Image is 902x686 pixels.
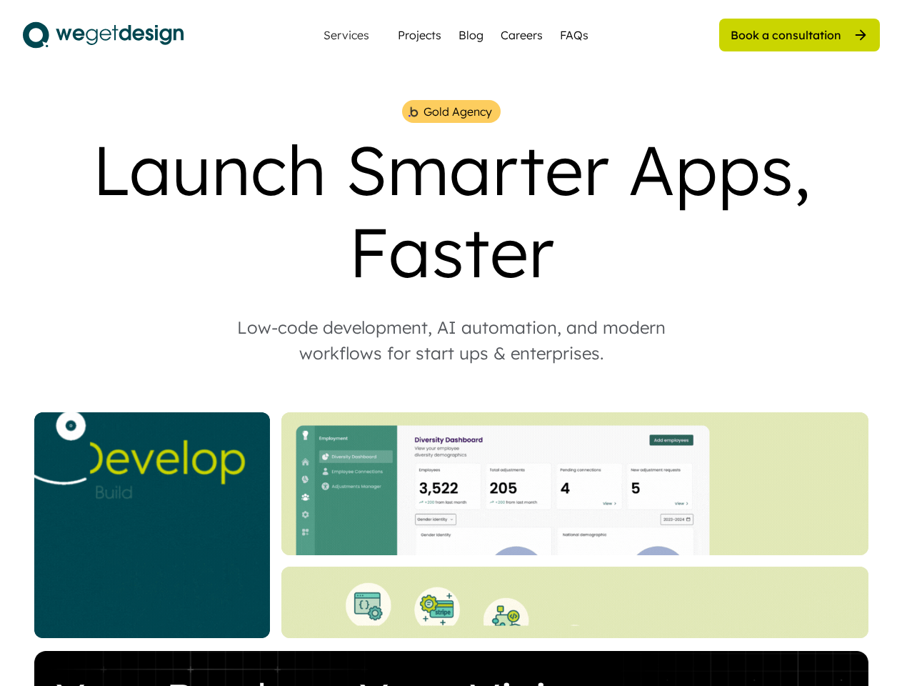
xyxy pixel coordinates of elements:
img: _Website%20Square%20V2%20%282%29.gif [34,412,270,638]
a: Projects [398,26,441,44]
a: FAQs [560,26,588,44]
div: Low-code development, AI automation, and modern workflows for start ups & enterprises. [209,314,694,366]
div: Launch Smarter Apps, Faster [23,129,880,293]
div: Services [318,29,375,41]
a: Blog [458,26,483,44]
img: Website%20Landing%20%284%29.gif [281,412,868,555]
div: Book a consultation [731,27,841,43]
img: bubble%201.png [407,105,419,119]
img: Bottom%20Landing%20%281%29.gif [281,567,868,638]
div: Gold Agency [424,103,492,120]
a: Careers [501,26,543,44]
img: logo.svg [23,17,184,53]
